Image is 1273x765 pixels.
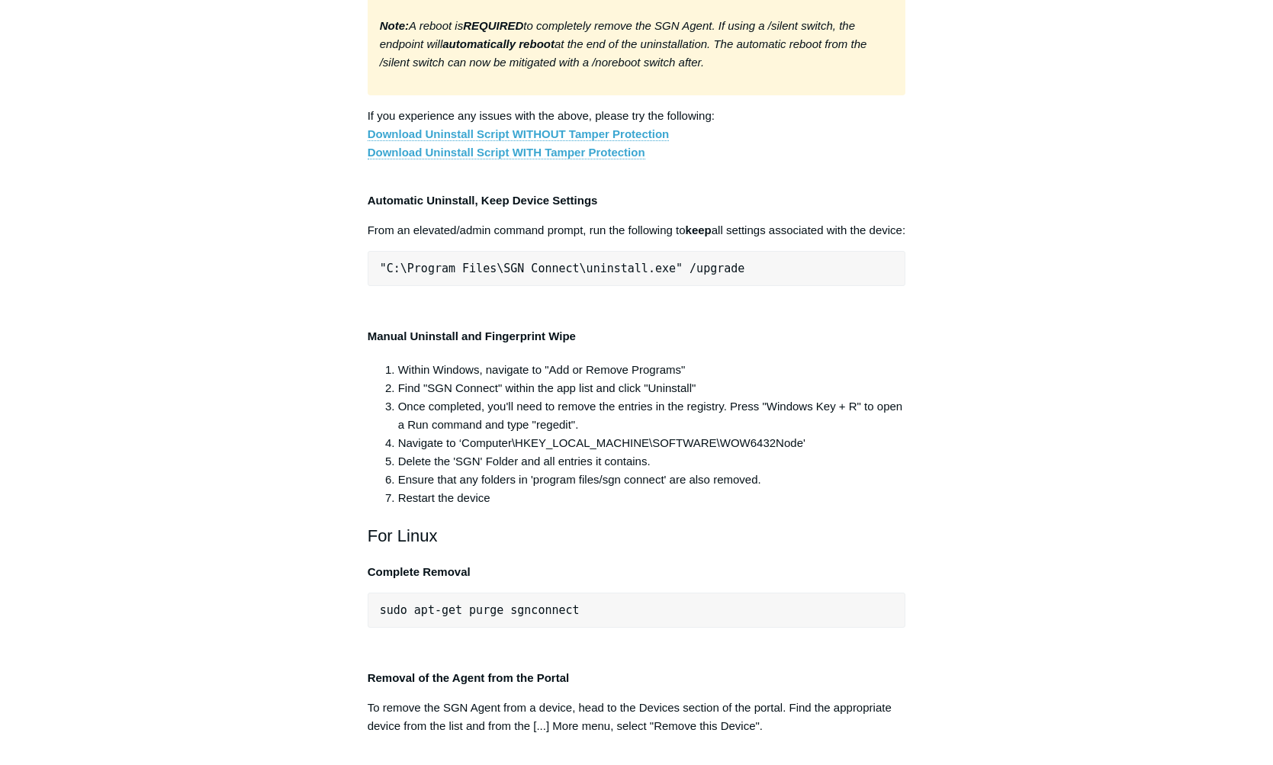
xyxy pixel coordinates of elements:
[368,522,906,549] h2: For Linux
[442,37,555,50] strong: automatically reboot
[368,671,569,684] strong: Removal of the Agent from the Portal
[368,565,471,578] strong: Complete Removal
[686,223,712,236] strong: keep
[380,19,409,32] strong: Note:
[368,329,576,342] strong: Manual Uninstall and Fingerprint Wipe
[368,146,645,159] a: Download Uninstall Script WITH Tamper Protection
[463,19,523,32] strong: REQUIRED
[368,701,892,732] span: To remove the SGN Agent from a device, head to the Devices section of the portal. Find the approp...
[398,471,906,489] li: Ensure that any folders in 'program files/sgn connect' are also removed.
[380,19,867,69] em: A reboot is to completely remove the SGN Agent. If using a /silent switch, the endpoint will at t...
[398,379,906,397] li: Find "SGN Connect" within the app list and click "Uninstall"
[368,223,905,236] span: From an elevated/admin command prompt, run the following to all settings associated with the device:
[368,194,598,207] strong: Automatic Uninstall, Keep Device Settings
[398,361,906,379] li: Within Windows, navigate to "Add or Remove Programs"
[398,452,906,471] li: Delete the 'SGN' Folder and all entries it contains.
[368,593,906,628] pre: sudo apt-get purge sgnconnect
[398,434,906,452] li: Navigate to ‘Computer\HKEY_LOCAL_MACHINE\SOFTWARE\WOW6432Node'
[380,262,745,275] span: "C:\Program Files\SGN Connect\uninstall.exe" /upgrade
[368,107,906,162] p: If you experience any issues with the above, please try the following:
[368,127,670,141] a: Download Uninstall Script WITHOUT Tamper Protection
[398,489,906,507] li: Restart the device
[398,397,906,434] li: Once completed, you'll need to remove the entries in the registry. Press "Windows Key + R" to ope...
